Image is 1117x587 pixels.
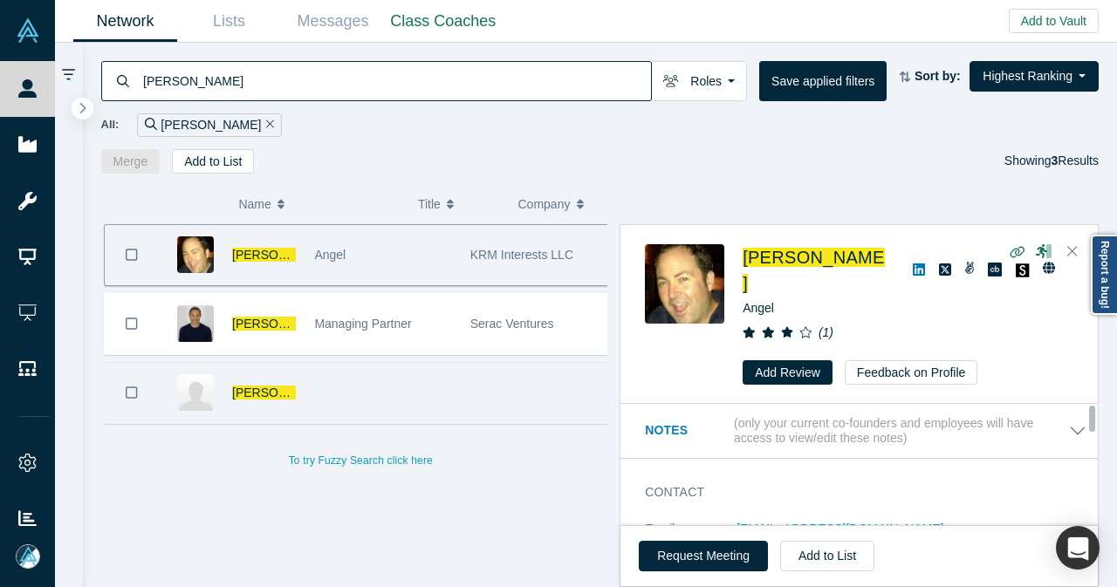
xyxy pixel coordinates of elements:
[232,386,332,399] a: [PERSON_NAME]
[845,360,978,385] button: Feedback on Profile
[281,1,385,42] a: Messages
[1009,9,1099,33] button: Add to Vault
[314,248,346,262] span: Angel
[743,248,885,293] a: [PERSON_NAME]
[470,248,573,262] span: KRM Interests LLC
[314,317,411,331] span: Managing Partner
[1052,154,1099,167] span: Results
[16,18,40,43] img: Alchemist Vault Logo
[743,301,774,315] span: Angel
[1059,238,1086,266] button: Close
[105,363,159,423] button: Bookmark
[177,305,214,342] img: Kevin Moore's Profile Image
[518,186,571,222] span: Company
[177,236,214,273] img: Kevin Moore's Profile Image
[645,520,737,556] dt: Email
[645,483,1062,502] h3: Contact
[645,421,730,440] h3: Notes
[639,541,768,571] button: Request Meeting
[743,360,833,385] button: Add Review
[1004,149,1099,174] div: Showing
[101,116,120,133] span: All:
[737,522,943,536] a: [EMAIL_ADDRESS][DOMAIN_NAME]
[261,115,274,135] button: Remove Filter
[1052,154,1059,167] strong: 3
[819,325,833,339] i: ( 1 )
[970,61,1099,92] button: Highest Ranking
[1091,235,1117,315] a: Report a bug!
[651,61,747,101] button: Roles
[238,186,271,222] span: Name
[73,1,177,42] a: Network
[105,294,159,354] button: Bookmark
[141,60,651,101] input: Search by name, title, company, summary, expertise, investment criteria or topics of focus
[915,69,961,83] strong: Sort by:
[385,1,502,42] a: Class Coaches
[470,317,554,331] span: Serac Ventures
[177,1,281,42] a: Lists
[645,416,1086,446] button: Notes (only your current co-founders and employees will have access to view/edit these notes)
[101,149,161,174] button: Merge
[780,541,874,571] button: Add to List
[759,61,887,101] button: Save applied filters
[277,449,445,472] button: To try Fuzzy Search click here
[734,416,1069,446] p: (only your current co-founders and employees will have access to view/edit these notes)
[105,225,159,285] button: Bookmark
[16,544,40,569] img: Mia Scott's Account
[232,317,332,331] a: [PERSON_NAME]
[232,248,332,262] a: [PERSON_NAME]
[645,244,724,324] img: Kevin Moore's Profile Image
[137,113,282,137] div: [PERSON_NAME]
[518,186,600,222] button: Company
[418,186,441,222] span: Title
[238,186,400,222] button: Name
[177,374,214,411] img: Kevin Moore's Profile Image
[172,149,254,174] button: Add to List
[418,186,500,222] button: Title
